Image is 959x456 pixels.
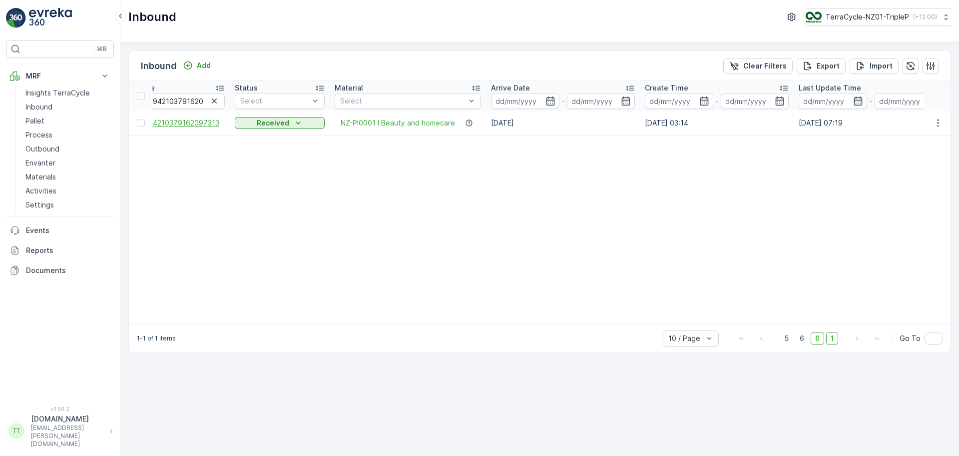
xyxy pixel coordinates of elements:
[197,60,211,70] p: Add
[21,170,114,184] a: Materials
[780,332,793,345] span: 5
[25,158,55,168] p: Envanter
[26,225,110,235] p: Events
[31,414,105,424] p: [DOMAIN_NAME]
[826,332,838,345] span: 1
[723,58,793,74] button: Clear Filters
[21,128,114,142] a: Process
[645,93,713,109] input: dd/mm/yyyy
[141,59,177,73] p: Inbound
[795,332,809,345] span: 6
[799,83,861,93] p: Last Update Time
[340,96,466,106] p: Select
[806,8,951,26] button: TerraCycle-NZ01-TripleP(+12:00)
[26,265,110,275] p: Documents
[6,406,114,412] span: v 1.50.2
[21,142,114,156] a: Outbound
[25,144,59,154] p: Outbound
[491,83,530,93] p: Arrive Date
[806,11,822,22] img: TC_7kpGtVS.png
[6,66,114,86] button: MRF
[21,100,114,114] a: Inbound
[900,333,921,343] span: Go To
[26,245,110,255] p: Reports
[25,130,52,140] p: Process
[743,61,787,71] p: Clear Filters
[21,86,114,100] a: Insights TerraCycle
[335,83,363,93] p: Material
[799,93,867,109] input: dd/mm/yyyy
[135,118,225,128] a: 00794210379162097313
[179,59,215,71] button: Add
[135,93,225,109] input: Search
[235,117,325,129] button: Received
[21,198,114,212] a: Settings
[31,424,105,448] p: [EMAIL_ADDRESS][PERSON_NAME][DOMAIN_NAME]
[21,114,114,128] a: Pallet
[6,240,114,260] a: Reports
[25,172,56,182] p: Materials
[794,111,948,135] td: [DATE] 07:19
[561,95,565,107] p: -
[6,414,114,448] button: TT[DOMAIN_NAME][EMAIL_ADDRESS][PERSON_NAME][DOMAIN_NAME]
[870,61,893,71] p: Import
[6,8,26,28] img: logo
[715,95,719,107] p: -
[491,93,559,109] input: dd/mm/yyyy
[817,61,840,71] p: Export
[257,118,289,128] p: Received
[6,220,114,240] a: Events
[721,93,789,109] input: dd/mm/yyyy
[6,260,114,280] a: Documents
[869,95,873,107] p: -
[811,332,824,345] span: 6
[645,83,688,93] p: Create Time
[29,8,72,28] img: logo_light-DOdMpM7g.png
[567,93,635,109] input: dd/mm/yyyy
[137,119,145,127] div: Toggle Row Selected
[25,186,56,196] p: Activities
[128,9,176,25] p: Inbound
[797,58,846,74] button: Export
[826,12,909,22] p: TerraCycle-NZ01-TripleP
[913,13,937,21] p: ( +12:00 )
[8,423,24,439] div: TT
[25,88,90,98] p: Insights TerraCycle
[640,111,794,135] td: [DATE] 03:14
[235,83,258,93] p: Status
[25,200,54,210] p: Settings
[850,58,899,74] button: Import
[26,71,94,81] p: MRF
[21,184,114,198] a: Activities
[341,118,455,128] a: NZ-PI0001 I Beauty and homecare
[25,102,52,112] p: Inbound
[21,156,114,170] a: Envanter
[486,111,640,135] td: [DATE]
[240,96,309,106] p: Select
[97,45,107,53] p: ⌘B
[25,116,44,126] p: Pallet
[137,334,176,342] p: 1-1 of 1 items
[875,93,943,109] input: dd/mm/yyyy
